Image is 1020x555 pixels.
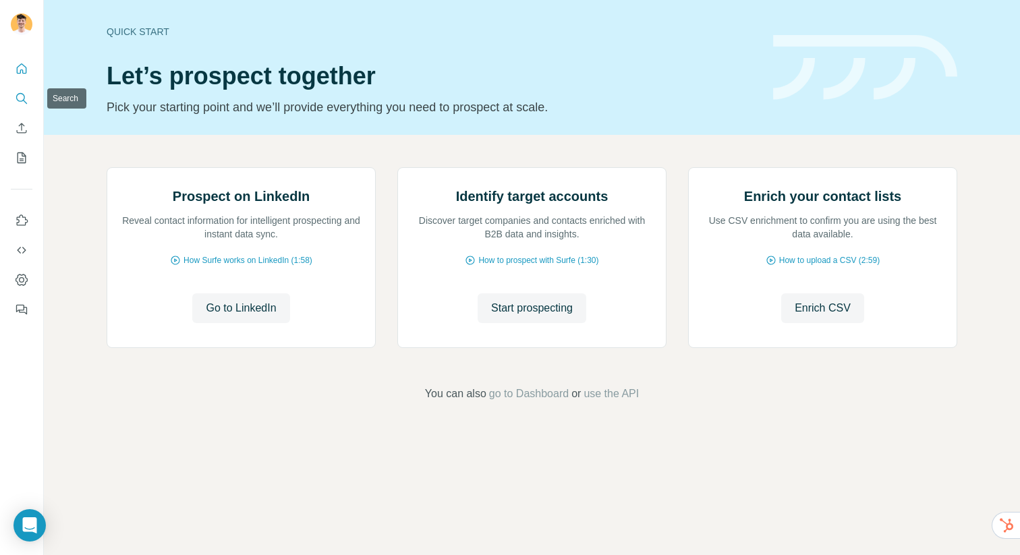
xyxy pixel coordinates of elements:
button: go to Dashboard [489,386,569,402]
button: Enrich CSV [781,293,864,323]
h2: Identify target accounts [456,187,608,206]
button: Use Surfe on LinkedIn [11,208,32,233]
img: Avatar [11,13,32,35]
span: How to prospect with Surfe (1:30) [478,254,598,266]
span: How to upload a CSV (2:59) [779,254,880,266]
p: Pick your starting point and we’ll provide everything you need to prospect at scale. [107,98,757,117]
h1: Let’s prospect together [107,63,757,90]
span: How Surfe works on LinkedIn (1:58) [183,254,312,266]
button: Quick start [11,57,32,81]
span: or [571,386,581,402]
button: Enrich CSV [11,116,32,140]
button: Use Surfe API [11,238,32,262]
button: Dashboard [11,268,32,292]
button: use the API [584,386,639,402]
button: Go to LinkedIn [192,293,289,323]
img: banner [773,35,957,100]
h2: Prospect on LinkedIn [173,187,310,206]
button: Search [11,86,32,111]
p: Use CSV enrichment to confirm you are using the best data available. [702,214,943,241]
div: Open Intercom Messenger [13,509,46,542]
span: Enrich CSV [795,300,851,316]
button: Feedback [11,297,32,322]
span: Start prospecting [491,300,573,316]
button: Start prospecting [478,293,586,323]
span: Go to LinkedIn [206,300,276,316]
h2: Enrich your contact lists [744,187,901,206]
button: My lists [11,146,32,170]
p: Reveal contact information for intelligent prospecting and instant data sync. [121,214,362,241]
span: You can also [425,386,486,402]
p: Discover target companies and contacts enriched with B2B data and insights. [412,214,652,241]
div: Quick start [107,25,757,38]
